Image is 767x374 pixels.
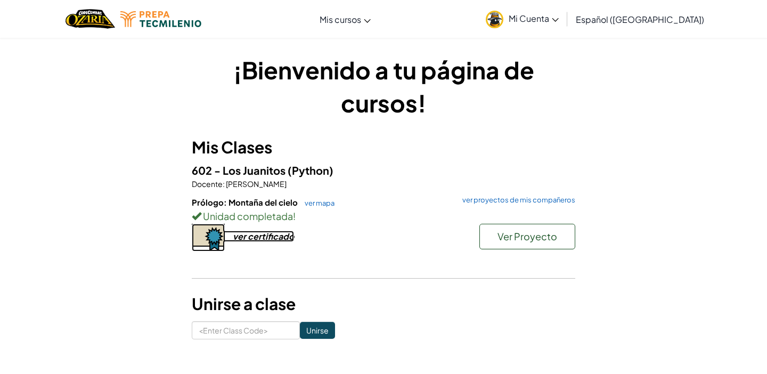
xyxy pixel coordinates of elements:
[233,231,294,242] div: ver certificado
[509,13,559,24] span: Mi Cuenta
[192,179,223,189] span: Docente
[293,210,296,222] span: !
[192,321,300,339] input: <Enter Class Code>
[223,179,225,189] span: :
[288,164,333,177] span: (Python)
[314,5,376,34] a: Mis cursos
[192,292,575,316] h3: Unirse a clase
[201,210,293,222] span: Unidad completada
[192,197,299,207] span: Prólogo: Montaña del cielo
[192,135,575,159] h3: Mis Clases
[225,179,287,189] span: [PERSON_NAME]
[486,11,503,28] img: avatar
[192,164,288,177] span: 602 - Los Juanitos
[576,14,704,25] span: Español ([GEOGRAPHIC_DATA])
[300,322,335,339] input: Unirse
[66,8,115,30] a: Ozaria by CodeCombat logo
[192,53,575,119] h1: ¡Bienvenido a tu página de cursos!
[299,199,334,207] a: ver mapa
[320,14,361,25] span: Mis cursos
[120,11,201,27] img: Tecmilenio logo
[480,2,564,36] a: Mi Cuenta
[497,230,557,242] span: Ver Proyecto
[192,231,294,242] a: ver certificado
[66,8,115,30] img: Home
[570,5,709,34] a: Español ([GEOGRAPHIC_DATA])
[479,224,575,249] button: Ver Proyecto
[457,197,575,204] a: ver proyectos de mis compañeros
[192,224,225,251] img: certificate-icon.png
